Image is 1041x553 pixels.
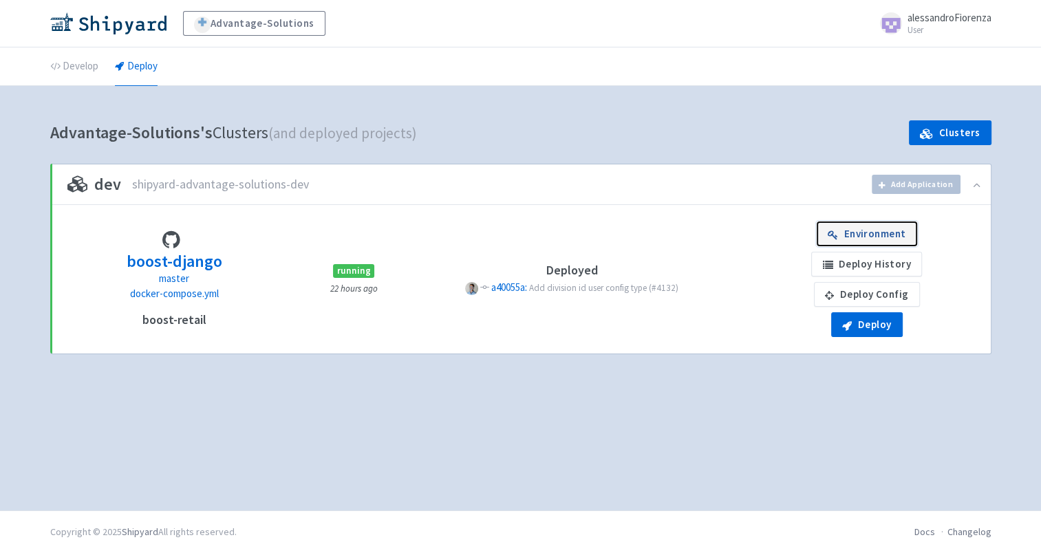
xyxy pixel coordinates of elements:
button: Deploy [831,312,903,337]
a: Deploy Config [814,282,920,307]
a: Deploy [115,47,158,86]
span: P [465,282,478,295]
a: Advantage-Solutions [183,11,325,36]
button: Add Application [872,175,960,194]
div: Copyright © 2025 All rights reserved. [50,525,237,539]
a: Shipyard [122,525,158,538]
a: a40055a: [491,281,529,294]
span: (and deployed projects) [268,124,417,142]
h4: Deployed [426,263,717,277]
p: master [127,271,222,287]
a: docker-compose.yml [130,286,219,302]
span: docker-compose.yml [130,287,219,300]
span: running [333,264,374,278]
a: Deploy History [811,252,922,276]
h4: boost-retail [142,313,206,327]
a: Changelog [947,525,991,538]
span: Add division id user config type (#4132) [529,282,678,294]
span: shipyard-advantage-solutions-dev [132,177,309,192]
a: Clusters [909,120,991,145]
span: a40055a: [491,281,527,294]
h1: Clusters [50,119,417,147]
h3: boost-django [127,252,222,270]
a: Develop [50,47,98,86]
h3: dev [67,175,121,193]
small: 22 hours ago [330,283,378,294]
small: User [908,25,991,34]
a: boost-django master [127,250,222,286]
span: alessandroFiorenza [908,11,991,24]
a: Docs [914,525,935,538]
b: Advantage-Solutions's [50,122,213,143]
a: alessandroFiorenza User [872,12,991,34]
a: Environment [817,221,917,246]
img: Shipyard logo [50,12,167,34]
